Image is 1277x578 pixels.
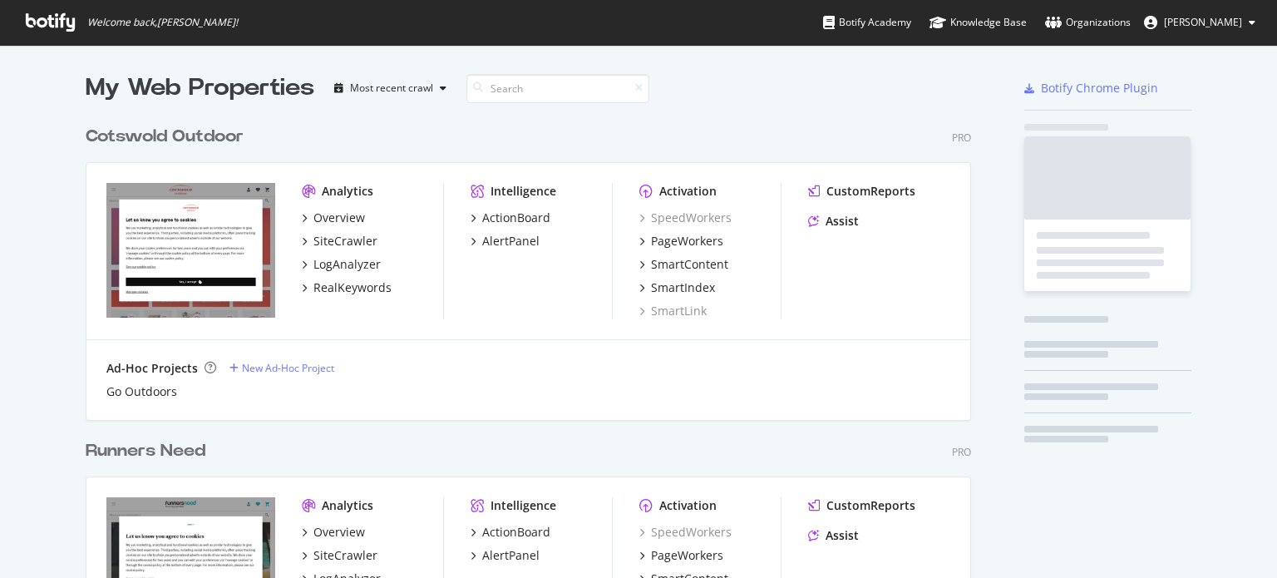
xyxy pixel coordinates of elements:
a: Botify Chrome Plugin [1024,80,1158,96]
a: CustomReports [808,497,915,514]
div: AlertPanel [482,547,540,564]
div: Assist [826,527,859,544]
a: Assist [808,527,859,544]
div: Analytics [322,497,373,514]
div: CustomReports [826,497,915,514]
div: Knowledge Base [929,14,1027,31]
div: Pro [952,131,971,145]
div: Organizations [1045,14,1131,31]
div: ActionBoard [482,524,550,541]
a: SmartContent [639,256,728,273]
div: Assist [826,213,859,230]
img: https://www.cotswoldoutdoor.com [106,183,275,318]
div: Botify Chrome Plugin [1041,80,1158,96]
a: Runners Need [86,439,212,463]
div: PageWorkers [651,233,723,249]
a: Overview [302,210,365,226]
a: Cotswold Outdoor [86,125,250,149]
input: Search [466,74,649,103]
div: New Ad-Hoc Project [242,361,334,375]
div: Runners Need [86,439,205,463]
a: AlertPanel [471,547,540,564]
div: CustomReports [826,183,915,200]
a: CustomReports [808,183,915,200]
div: Overview [313,210,365,226]
div: ActionBoard [482,210,550,226]
div: My Web Properties [86,72,314,105]
a: SiteCrawler [302,547,377,564]
div: RealKeywords [313,279,392,296]
a: AlertPanel [471,233,540,249]
div: Analytics [322,183,373,200]
a: Go Outdoors [106,383,177,400]
a: SmartLink [639,303,707,319]
div: Activation [659,497,717,514]
div: SmartContent [651,256,728,273]
div: SiteCrawler [313,547,377,564]
button: Most recent crawl [328,75,453,101]
button: [PERSON_NAME] [1131,9,1269,36]
a: ActionBoard [471,524,550,541]
div: Activation [659,183,717,200]
div: Intelligence [491,497,556,514]
a: ActionBoard [471,210,550,226]
a: SiteCrawler [302,233,377,249]
div: Cotswold Outdoor [86,125,244,149]
div: Botify Academy [823,14,911,31]
div: SmartIndex [651,279,715,296]
div: Overview [313,524,365,541]
span: Welcome back, [PERSON_NAME] ! [87,16,238,29]
span: Rebecca Green [1164,15,1242,29]
div: AlertPanel [482,233,540,249]
div: SiteCrawler [313,233,377,249]
a: SpeedWorkers [639,524,732,541]
div: PageWorkers [651,547,723,564]
a: SpeedWorkers [639,210,732,226]
div: LogAnalyzer [313,256,381,273]
a: RealKeywords [302,279,392,296]
a: PageWorkers [639,233,723,249]
a: New Ad-Hoc Project [229,361,334,375]
div: Most recent crawl [350,83,433,93]
a: LogAnalyzer [302,256,381,273]
a: Assist [808,213,859,230]
a: Overview [302,524,365,541]
a: SmartIndex [639,279,715,296]
div: Ad-Hoc Projects [106,360,198,377]
div: Pro [952,445,971,459]
div: Intelligence [491,183,556,200]
a: PageWorkers [639,547,723,564]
